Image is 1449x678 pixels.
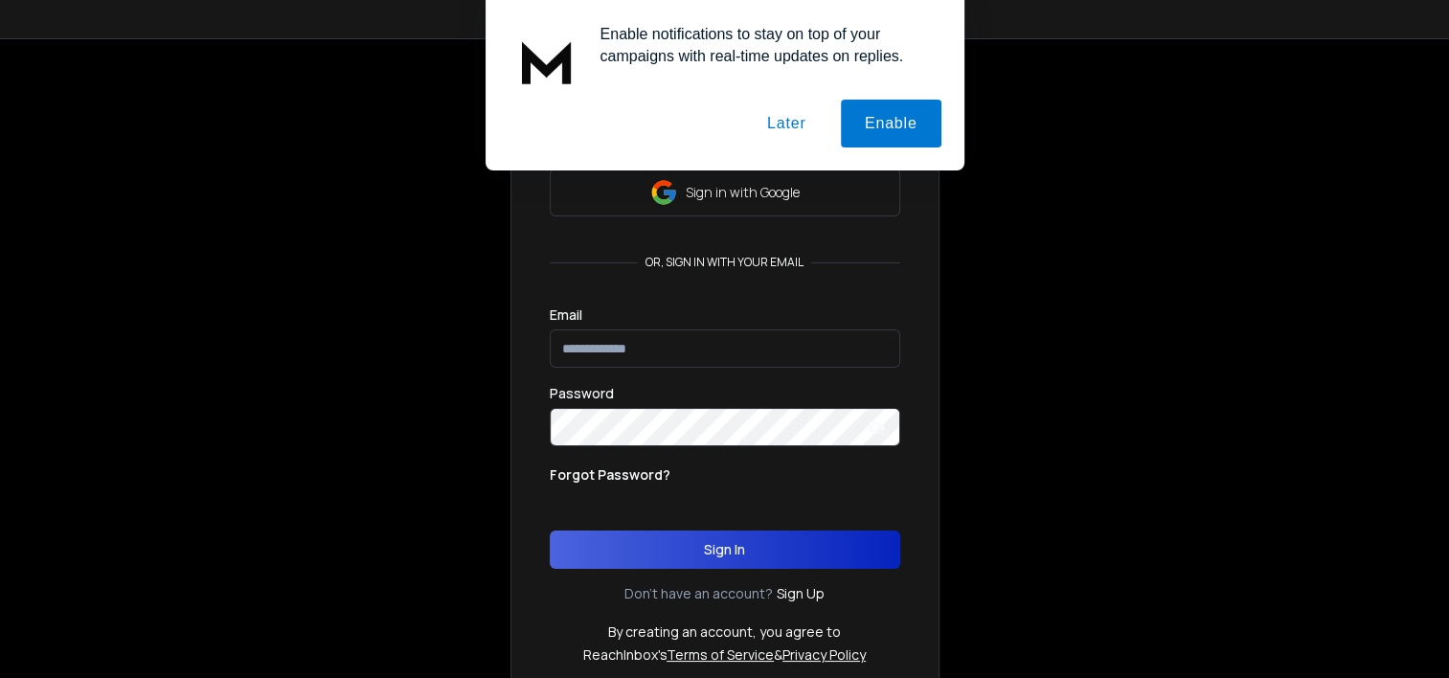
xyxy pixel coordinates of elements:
p: or, sign in with your email [638,255,811,270]
button: Later [743,100,829,147]
p: ReachInbox's & [583,645,866,665]
img: notification icon [509,23,585,100]
p: Forgot Password? [550,465,670,485]
p: Don't have an account? [624,584,773,603]
label: Email [550,308,582,322]
a: Sign Up [777,584,825,603]
button: Sign in with Google [550,169,900,216]
p: Sign in with Google [686,183,800,202]
div: Enable notifications to stay on top of your campaigns with real-time updates on replies. [585,23,941,67]
a: Terms of Service [667,645,774,664]
button: Enable [841,100,941,147]
button: Sign In [550,531,900,569]
a: Privacy Policy [782,645,866,664]
label: Password [550,387,614,400]
p: By creating an account, you agree to [608,622,841,642]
